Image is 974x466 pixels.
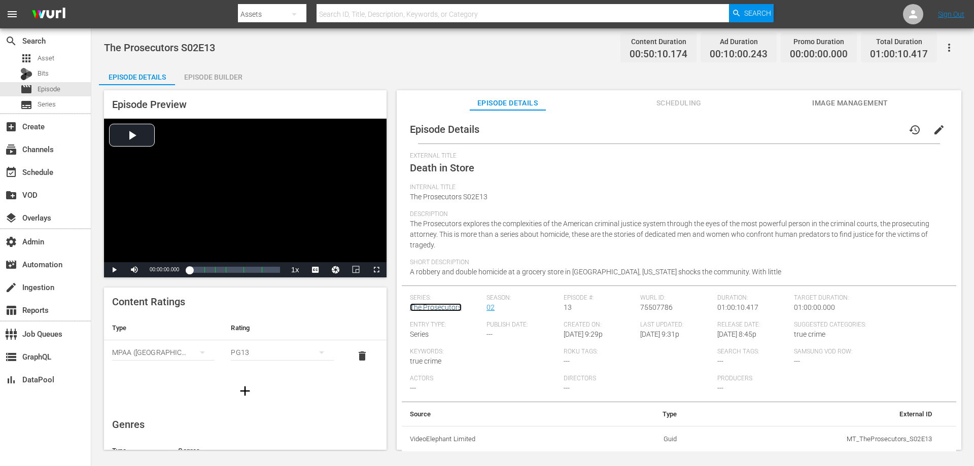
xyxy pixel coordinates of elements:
[410,330,429,338] span: Series
[794,303,835,311] span: 01:00:00.000
[410,321,482,329] span: Entry Type:
[790,34,848,49] div: Promo Duration
[38,68,49,79] span: Bits
[909,124,921,136] span: history
[402,426,608,452] th: VideoElephant Limited
[564,348,712,356] span: Roku Tags:
[5,304,17,316] span: Reports
[870,49,928,60] span: 01:00:10.417
[710,49,768,60] span: 00:10:00.243
[486,294,559,302] span: Season:
[38,99,56,110] span: Series
[5,166,17,178] span: Schedule
[112,338,215,367] div: MPAA ([GEOGRAPHIC_DATA])
[124,262,145,277] button: Mute
[794,357,800,365] span: ---
[104,262,124,277] button: Play
[5,189,17,201] span: VOD
[410,193,488,201] span: The Prosecutors S02E13
[5,236,17,248] span: Admin
[608,426,685,452] td: Guid
[410,259,943,267] span: Short Description
[486,303,495,311] a: 02
[99,65,175,89] div: Episode Details
[402,402,956,453] table: simple table
[410,220,929,249] span: The Prosecutors explores the complexities of the American criminal justice system through the eye...
[410,162,474,174] span: Death in Store
[410,268,781,276] span: A robbery and double homicide at a grocery store in [GEOGRAPHIC_DATA], [US_STATE] shocks the comm...
[927,118,951,142] button: edit
[410,294,482,302] span: Series:
[870,34,928,49] div: Total Duration
[486,321,559,329] span: Publish Date:
[790,49,848,60] span: 00:00:00.000
[356,350,368,362] span: delete
[231,338,333,367] div: PG13
[20,68,32,80] div: Bits
[366,262,387,277] button: Fullscreen
[112,98,187,111] span: Episode Preview
[933,124,945,136] span: edit
[564,384,570,392] span: ---
[5,144,17,156] span: Channels
[150,267,179,272] span: 00:00:00.000
[794,348,866,356] span: Samsung VOD Row:
[99,65,175,85] button: Episode Details
[794,330,825,338] span: true crime
[564,357,570,365] span: ---
[717,294,789,302] span: Duration:
[564,330,603,338] span: [DATE] 9:29p
[729,4,774,22] button: Search
[170,439,355,463] th: Genres
[640,330,679,338] span: [DATE] 9:31p
[410,384,416,392] span: ---
[486,330,493,338] span: ---
[38,53,54,63] span: Asset
[717,330,756,338] span: [DATE] 8:45p
[20,83,32,95] span: Episode
[20,99,32,111] span: Series
[5,374,17,386] span: DataPool
[410,210,943,219] span: Description
[564,375,712,383] span: Directors
[5,121,17,133] span: Create
[24,3,73,26] img: ans4CAIJ8jUAAAAAAAAAAAAAAAAAAAAAAAAgQb4GAAAAAAAAAAAAAAAAAAAAAAAAJMjXAAAAAAAAAAAAAAAAAAAAAAAAgAT5G...
[608,402,685,426] th: Type
[685,426,940,452] td: MT_TheProsecutors_S02E13
[112,418,145,431] span: Genres
[938,10,964,18] a: Sign Out
[410,375,559,383] span: Actors
[5,259,17,271] span: Automation
[410,357,441,365] span: true crime
[223,316,341,340] th: Rating
[104,316,223,340] th: Type
[641,97,717,110] span: Scheduling
[744,4,771,22] span: Search
[410,123,479,135] span: Episode Details
[710,34,768,49] div: Ad Duration
[326,262,346,277] button: Jump To Time
[5,212,17,224] span: Overlays
[794,321,943,329] span: Suggested Categories:
[717,348,789,356] span: Search Tags:
[812,97,888,110] span: Image Management
[717,357,723,365] span: ---
[685,402,940,426] th: External ID
[794,294,943,302] span: Target Duration:
[717,321,789,329] span: Release Date:
[104,119,387,277] div: Video Player
[5,281,17,294] span: Ingestion
[717,303,758,311] span: 01:00:10.417
[564,294,636,302] span: Episode #:
[5,351,17,363] span: GraphQL
[402,402,608,426] th: Source
[5,35,17,47] span: Search
[717,384,723,392] span: ---
[104,316,387,372] table: simple table
[410,184,943,192] span: Internal Title
[640,321,712,329] span: Last Updated:
[410,152,943,160] span: External Title
[410,348,559,356] span: Keywords:
[640,294,712,302] span: Wurl ID:
[20,52,32,64] span: Asset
